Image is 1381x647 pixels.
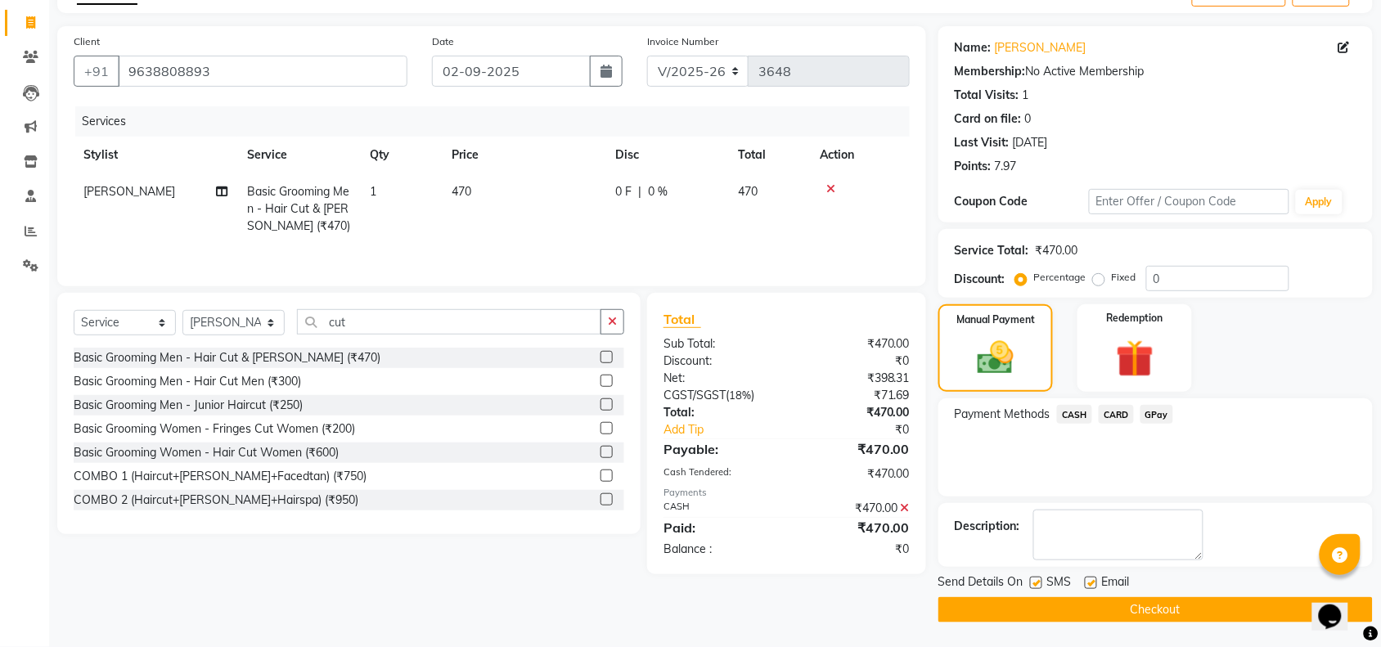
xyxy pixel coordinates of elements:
div: CASH [651,500,787,517]
span: CASH [1057,405,1092,424]
label: Percentage [1034,270,1086,285]
div: 1 [1023,87,1029,104]
span: 0 % [648,183,668,200]
div: ( ) [651,387,787,404]
span: 470 [738,184,758,199]
span: Total [664,311,701,328]
div: Basic Grooming Women - Hair Cut Women (₹600) [74,444,339,461]
button: Checkout [938,597,1373,622]
span: Basic Grooming Men - Hair Cut & [PERSON_NAME] (₹470) [247,184,350,233]
span: CARD [1099,405,1134,424]
div: Membership: [955,63,1026,80]
div: Net: [651,370,787,387]
div: ₹470.00 [786,465,922,483]
div: Payable: [651,439,787,459]
a: [PERSON_NAME] [995,39,1086,56]
span: Send Details On [938,573,1023,594]
iframe: chat widget [1312,582,1365,631]
div: COMBO 2 (Haircut+[PERSON_NAME]+Hairspa) (₹950) [74,492,358,509]
th: Qty [360,137,442,173]
div: Services [75,106,922,137]
div: Card on file: [955,110,1022,128]
div: ₹470.00 [786,404,922,421]
div: [DATE] [1013,134,1048,151]
span: 18% [729,389,751,402]
div: ₹470.00 [786,518,922,537]
div: Basic Grooming Men - Hair Cut & [PERSON_NAME] (₹470) [74,349,380,366]
span: SMS [1047,573,1072,594]
label: Fixed [1112,270,1136,285]
div: ₹0 [786,541,922,558]
div: ₹470.00 [1036,242,1078,259]
span: [PERSON_NAME] [83,184,175,199]
div: 7.97 [995,158,1017,175]
div: ₹470.00 [786,500,922,517]
div: ₹0 [786,353,922,370]
div: ₹398.31 [786,370,922,387]
img: _cash.svg [966,337,1025,379]
div: Discount: [955,271,1005,288]
div: Balance : [651,541,787,558]
th: Price [442,137,605,173]
div: Discount: [651,353,787,370]
input: Search by Name/Mobile/Email/Code [118,56,407,87]
span: | [638,183,641,200]
div: ₹470.00 [786,335,922,353]
span: GPay [1140,405,1174,424]
div: Coupon Code [955,193,1089,210]
span: CGST/SGST [664,388,726,402]
div: Total: [651,404,787,421]
span: 1 [370,184,376,199]
label: Redemption [1107,311,1163,326]
th: Stylist [74,137,237,173]
div: 0 [1025,110,1032,128]
input: Enter Offer / Coupon Code [1089,189,1289,214]
div: ₹71.69 [786,387,922,404]
label: Client [74,34,100,49]
div: Sub Total: [651,335,787,353]
a: Add Tip [651,421,809,438]
span: 0 F [615,183,632,200]
span: Payment Methods [955,406,1050,423]
th: Action [810,137,910,173]
div: Paid: [651,518,787,537]
div: Basic Grooming Men - Junior Haircut (₹250) [74,397,303,414]
th: Disc [605,137,728,173]
div: Description: [955,518,1020,535]
label: Date [432,34,454,49]
div: Basic Grooming Men - Hair Cut Men (₹300) [74,373,301,390]
label: Invoice Number [647,34,718,49]
div: Cash Tendered: [651,465,787,483]
button: +91 [74,56,119,87]
th: Service [237,137,360,173]
div: ₹470.00 [786,439,922,459]
div: Points: [955,158,992,175]
label: Manual Payment [956,312,1035,327]
span: Email [1102,573,1130,594]
span: 470 [452,184,471,199]
div: Last Visit: [955,134,1010,151]
th: Total [728,137,810,173]
div: Payments [664,486,910,500]
div: Total Visits: [955,87,1019,104]
div: No Active Membership [955,63,1356,80]
div: COMBO 1 (Haircut+[PERSON_NAME]+Facedtan) (₹750) [74,468,367,485]
img: _gift.svg [1104,335,1166,382]
div: Name: [955,39,992,56]
div: Service Total: [955,242,1029,259]
div: Basic Grooming Women - Fringes Cut Women (₹200) [74,420,355,438]
input: Search or Scan [297,309,601,335]
button: Apply [1296,190,1343,214]
div: ₹0 [809,421,922,438]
